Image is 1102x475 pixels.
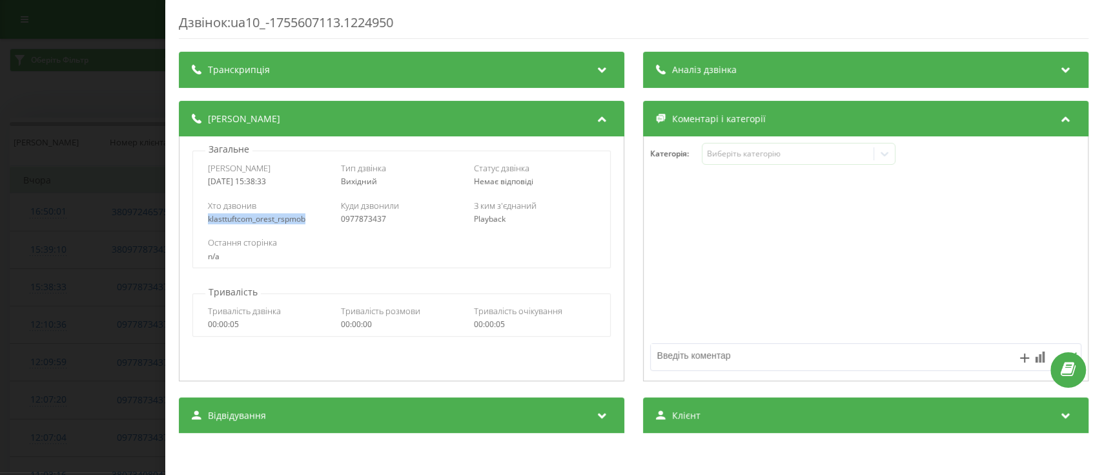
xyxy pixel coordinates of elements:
span: Тривалість розмови [341,305,420,317]
span: Коментарі і категорії [672,112,766,125]
span: Аналіз дзвінка [672,63,737,76]
p: Тривалість [205,286,261,299]
div: Дзвінок : ua10_-1755607113.1224950 [179,14,1088,39]
div: klasttuftcom_orest_rspmob [208,215,329,224]
span: Статус дзвінка [474,162,529,174]
span: Немає відповіді [474,176,533,187]
div: [DATE] 15:38:33 [208,177,329,186]
div: n/a [208,252,595,261]
h4: Категорія : [650,149,702,158]
span: З ким з'єднаний [474,200,536,211]
div: 00:00:00 [341,320,462,329]
span: Клієнт [672,409,700,422]
span: Відвідування [208,409,266,422]
div: 0977873437 [341,215,462,224]
span: [PERSON_NAME] [208,112,280,125]
span: Тривалість дзвінка [208,305,281,317]
span: Тривалість очікування [474,305,562,317]
div: 00:00:05 [208,320,329,329]
span: Тип дзвінка [341,162,386,174]
span: Хто дзвонив [208,200,256,211]
div: Playback [474,215,595,224]
span: [PERSON_NAME] [208,162,270,174]
span: Транскрипція [208,63,270,76]
div: Виберіть категорію [707,149,868,159]
span: Куди дзвонили [341,200,399,211]
p: Загальне [205,143,252,156]
span: Остання сторінка [208,237,277,248]
div: 00:00:05 [474,320,595,329]
span: Вихідний [341,176,377,187]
